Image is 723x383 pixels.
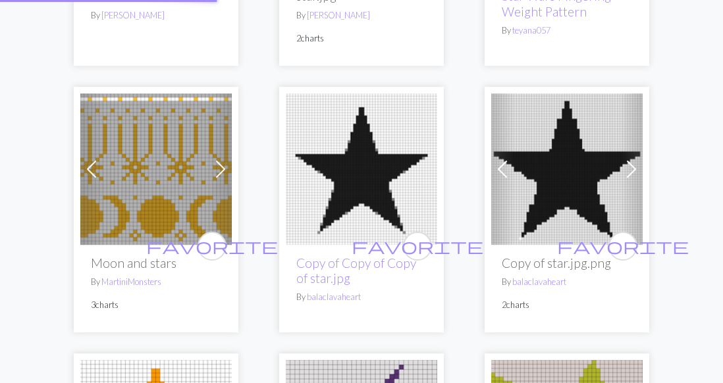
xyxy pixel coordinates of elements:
span: favorite [557,236,689,256]
button: favourite [403,232,432,261]
button: favourite [198,232,227,261]
a: star.jpg [286,161,437,174]
h2: Moon and stars [91,255,221,270]
span: favorite [146,236,278,256]
p: By [91,276,221,288]
i: favourite [146,233,278,259]
a: star.jpg.png [491,161,643,174]
p: By [502,276,632,288]
button: favourite [608,232,637,261]
p: By [296,9,427,22]
a: Copy of Copy of Copy of star.jpg [296,255,416,286]
a: teyana057 [512,25,550,36]
a: Moon and stars [80,161,232,174]
i: favourite [557,233,689,259]
img: star.jpg [286,93,437,245]
p: 2 charts [296,32,427,45]
i: favourite [352,233,483,259]
a: [PERSON_NAME] [307,10,370,20]
p: 3 charts [91,299,221,311]
img: star.jpg.png [491,93,643,245]
a: MartiniMonsters [101,276,161,287]
a: balaclavaheart [512,276,566,287]
h2: Copy of star.jpg.png [502,255,632,270]
img: Moon and stars [80,93,232,245]
a: [PERSON_NAME] [101,10,165,20]
p: By [91,9,221,22]
p: By [296,291,427,303]
p: By [502,24,632,37]
span: favorite [352,236,483,256]
a: balaclavaheart [307,292,361,302]
p: 2 charts [502,299,632,311]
